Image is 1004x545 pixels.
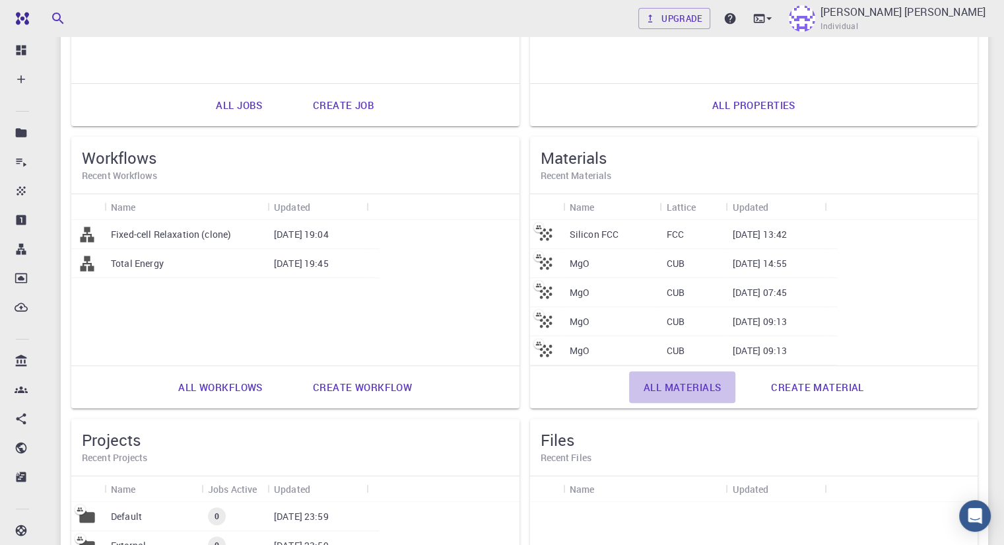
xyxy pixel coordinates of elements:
h6: Recent Files [541,451,968,465]
div: Open Intercom Messenger [959,500,991,532]
div: Updated [267,194,366,220]
div: Name [570,194,595,220]
button: Sort [136,478,157,499]
p: CUB [666,257,684,270]
button: Sort [594,196,615,217]
img: Utkarsh Pratiush [789,5,815,32]
div: Icon [530,476,563,502]
div: Jobs Active [201,476,267,502]
a: All materials [629,371,736,403]
div: Icon [71,476,104,502]
div: Name [111,194,136,220]
p: [DATE] 13:42 [732,228,787,241]
h5: Projects [82,429,509,451]
div: Lattice [659,194,725,220]
button: Sort [136,196,157,217]
p: [DATE] 23:59 [274,510,329,523]
p: [DATE] 09:13 [732,315,787,328]
div: Name [563,194,660,220]
div: Updated [732,476,768,502]
div: Updated [732,194,768,220]
h5: Files [541,429,968,451]
p: MgO [570,257,589,270]
p: [DATE] 14:55 [732,257,787,270]
h6: Recent Materials [541,168,968,183]
div: Updated [274,194,310,220]
a: All properties [698,89,810,121]
p: [DATE] 07:45 [732,286,787,299]
button: Sort [310,196,331,217]
span: Support [26,9,74,21]
p: [DATE] 19:04 [274,228,329,241]
p: MgO [570,344,589,357]
div: Name [563,476,726,502]
p: Silicon FCC [570,228,619,241]
a: Create workflow [298,371,426,403]
div: Jobs Active [208,476,257,502]
span: 0 [209,511,224,522]
button: Sort [696,196,717,217]
a: All workflows [164,371,277,403]
p: Total Energy [111,257,164,270]
button: Sort [768,196,789,217]
p: [PERSON_NAME] [PERSON_NAME] [820,4,986,20]
div: Name [104,476,201,502]
p: FCC [666,228,683,241]
div: Name [104,194,267,220]
div: Updated [725,476,824,502]
h5: Materials [541,147,968,168]
button: Sort [310,478,331,499]
p: [DATE] 09:13 [732,344,787,357]
span: Individual [820,20,858,33]
div: Updated [274,476,310,502]
img: logo [11,12,29,25]
a: Create job [298,89,389,121]
div: Updated [267,476,366,502]
p: CUB [666,315,684,328]
p: MgO [570,315,589,328]
button: Sort [768,478,789,499]
a: Upgrade [638,8,710,29]
h6: Recent Projects [82,451,509,465]
div: Lattice [666,194,696,220]
p: CUB [666,286,684,299]
div: Updated [725,194,824,220]
a: All jobs [201,89,277,121]
a: Create material [756,371,878,403]
div: Icon [530,194,563,220]
button: Sort [594,478,615,499]
p: Default [111,510,142,523]
div: Icon [71,194,104,220]
h5: Workflows [82,147,509,168]
p: CUB [666,344,684,357]
div: Name [111,476,136,502]
p: Fixed-cell Relaxation (clone) [111,228,231,241]
p: [DATE] 19:45 [274,257,329,270]
p: MgO [570,286,589,299]
div: Name [570,476,595,502]
h6: Recent Workflows [82,168,509,183]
